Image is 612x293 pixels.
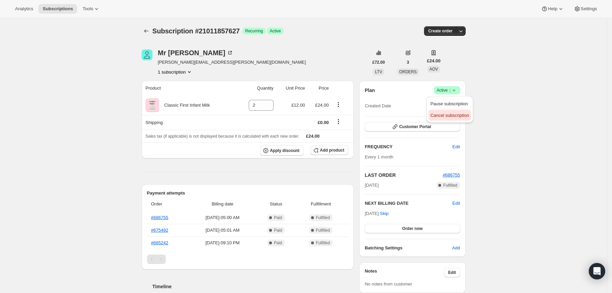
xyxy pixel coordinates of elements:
[444,268,460,277] button: Edit
[158,68,193,75] button: Product actions
[365,281,412,287] span: No notes from customer
[151,215,169,220] a: #686755
[431,113,469,118] span: Cancel subscription
[274,228,282,233] span: Paid
[142,115,237,130] th: Shipping
[142,81,237,96] th: Product
[452,200,460,207] button: Edit
[365,172,443,179] h2: LAST ORDER
[159,102,210,109] div: Classic First Infant Milk
[452,245,460,251] span: Add
[236,81,276,96] th: Quantity
[365,268,444,277] h3: Notes
[365,103,391,109] span: Created Date
[310,145,348,155] button: Add product
[428,28,452,34] span: Create order
[78,4,104,14] button: Tools
[365,154,393,159] span: Every 1 month
[448,141,464,152] button: Edit
[11,4,37,14] button: Analytics
[142,49,152,60] span: Mr D R Griffiths
[307,81,331,96] th: Price
[146,134,300,139] span: Sales tax (if applicable) is not displayed because it is calculated with each new order.
[333,118,344,125] button: Shipping actions
[548,6,557,12] span: Help
[316,215,330,220] span: Fulfilled
[151,228,169,233] a: #675492
[39,4,77,14] button: Subscriptions
[365,200,452,207] h2: NEXT BILLING DATE
[276,81,307,96] th: Unit Price
[428,110,471,121] button: Cancel subscription
[318,120,329,125] span: £0.00
[274,215,282,220] span: Paid
[365,211,389,216] span: [DATE] ·
[151,240,169,245] a: #665242
[581,6,597,12] span: Settings
[147,255,349,264] nav: Pagination
[274,240,282,246] span: Paid
[431,101,468,106] span: Pause subscription
[365,87,375,94] h2: Plan
[365,245,452,251] h6: Batching Settings
[449,88,450,93] span: |
[375,70,382,74] span: LTV
[399,124,431,129] span: Customer Portal
[365,143,452,150] h2: FREQUENCY
[158,59,306,66] span: [PERSON_NAME][EMAIL_ADDRESS][PERSON_NAME][DOMAIN_NAME]
[424,26,456,36] button: Create order
[537,4,568,14] button: Help
[365,182,379,189] span: [DATE]
[399,70,417,74] span: ORDERS
[589,263,605,279] div: Open Intercom Messenger
[373,60,385,65] span: £72.00
[443,172,460,178] a: #686755
[365,224,460,233] button: Order now
[443,183,457,188] span: Fulfilled
[376,208,393,219] button: Skip
[407,60,409,65] span: 3
[428,98,471,109] button: Pause subscription
[191,240,255,246] span: [DATE] · 09:10 PM
[270,148,300,153] span: Apply discount
[315,103,329,108] span: £24.00
[316,228,330,233] span: Fulfilled
[570,4,601,14] button: Settings
[152,283,354,290] h2: Timeline
[146,98,159,112] img: product img
[15,6,33,12] span: Analytics
[443,172,460,179] button: #686755
[158,49,234,56] div: Mr [PERSON_NAME]
[259,201,293,207] span: Status
[448,243,464,253] button: Add
[452,143,460,150] span: Edit
[142,26,151,36] button: Subscriptions
[191,201,255,207] span: Billing date
[260,145,304,156] button: Apply discount
[320,148,344,153] span: Add product
[402,226,423,231] span: Order now
[191,227,255,234] span: [DATE] · 05:01 AM
[427,58,441,64] span: £24.00
[147,197,189,212] th: Order
[291,103,305,108] span: £12.00
[152,27,240,35] span: Subscription #21011857627
[83,6,93,12] span: Tools
[365,122,460,132] button: Customer Portal
[43,6,73,12] span: Subscriptions
[270,28,281,34] span: Active
[333,101,344,108] button: Product actions
[306,134,320,139] span: £24.00
[245,28,263,34] span: Recurring
[448,270,456,275] span: Edit
[191,214,255,221] span: [DATE] · 05:00 AM
[316,240,330,246] span: Fulfilled
[403,58,413,67] button: 3
[429,67,438,72] span: AOV
[147,190,349,197] h2: Payment attempts
[437,87,457,94] span: Active
[368,58,389,67] button: £72.00
[380,210,389,217] span: Skip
